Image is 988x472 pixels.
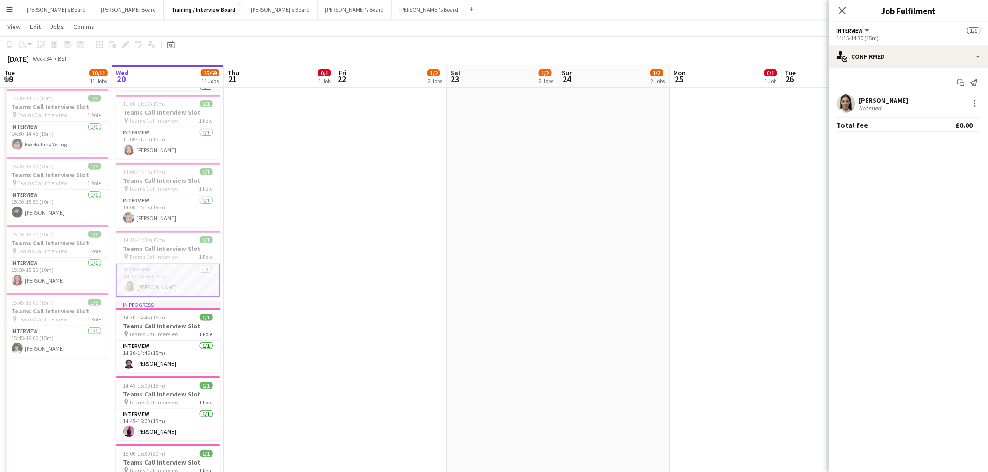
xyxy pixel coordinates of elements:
[837,27,863,34] span: Interview
[785,69,796,77] span: Tue
[199,117,213,124] span: 1 Role
[31,55,54,62] span: Week 34
[116,244,220,253] h3: Teams Call Interview Slot
[12,163,54,170] span: 15:00-15:30 (30m)
[561,74,573,84] span: 24
[200,236,213,243] span: 1/1
[114,74,129,84] span: 20
[449,74,461,84] span: 23
[116,176,220,185] h3: Teams Call Interview Slot
[200,314,213,321] span: 1/1
[116,301,220,373] app-job-card: In progress14:30-14:45 (15m)1/1Teams Call Interview Slot Teams Call Interview1 RoleInterview1/114...
[88,299,101,306] span: 1/1
[18,316,68,323] span: Teams Call Interview
[199,331,213,338] span: 1 Role
[164,0,243,19] button: Training / Interview Board
[764,69,777,76] span: 0/1
[116,390,220,398] h3: Teams Call Interview Slot
[46,21,68,33] a: Jobs
[116,108,220,117] h3: Teams Call Interview Slot
[129,253,179,260] span: Teams Call Interview
[116,95,220,159] app-job-card: 11:00-11:15 (15m)1/1Teams Call Interview Slot Teams Call Interview1 RoleInterview1/111:00-11:15 (...
[116,322,220,330] h3: Teams Call Interview Slot
[4,157,109,222] div: 15:00-15:30 (30m)1/1Teams Call Interview Slot Teams Call Interview1 RoleInterview1/115:00-15:30 (...
[58,55,67,62] div: BST
[123,100,166,107] span: 11:00-11:15 (15m)
[4,171,109,179] h3: Teams Call Interview Slot
[116,195,220,227] app-card-role: Interview1/114:00-14:15 (15m)[PERSON_NAME]
[200,168,213,175] span: 1/1
[428,77,442,84] div: 2 Jobs
[88,180,101,187] span: 1 Role
[339,69,346,77] span: Fri
[4,103,109,111] h3: Teams Call Interview Slot
[7,54,29,63] div: [DATE]
[116,127,220,159] app-card-role: Interview1/111:00-11:15 (15m)[PERSON_NAME]
[318,0,392,19] button: [PERSON_NAME]'s Board
[88,163,101,170] span: 1/1
[227,69,239,77] span: Thu
[70,21,98,33] a: Comms
[123,382,166,389] span: 14:45-15:00 (15m)
[89,69,108,76] span: 10/11
[4,258,109,290] app-card-role: Interview1/115:00-15:30 (30m)[PERSON_NAME]
[7,22,21,31] span: View
[116,376,220,441] app-job-card: 14:45-15:00 (15m)1/1Teams Call Interview Slot Teams Call Interview1 RoleInterview1/114:45-15:00 (...
[129,117,179,124] span: Teams Call Interview
[88,95,101,102] span: 1/1
[116,409,220,441] app-card-role: Interview1/114:45-15:00 (15m)[PERSON_NAME]
[539,77,554,84] div: 2 Jobs
[829,5,988,17] h3: Job Fulfilment
[4,21,24,33] a: View
[116,458,220,466] h3: Teams Call Interview Slot
[451,69,461,77] span: Sat
[123,450,166,457] span: 15:00-15:30 (30m)
[116,163,220,227] app-job-card: 14:00-14:15 (15m)1/1Teams Call Interview Slot Teams Call Interview1 RoleInterview1/114:00-14:15 (...
[123,168,166,175] span: 14:00-14:15 (15m)
[318,69,331,76] span: 0/1
[837,35,981,42] div: 14:15-14:30 (15m)
[12,299,54,306] span: 15:45-16:00 (15m)
[956,120,973,130] div: £0.00
[116,341,220,373] app-card-role: Interview1/114:30-14:45 (15m)[PERSON_NAME]
[123,314,166,321] span: 14:30-14:45 (15m)
[650,69,663,76] span: 1/2
[200,382,213,389] span: 1/1
[837,27,871,34] button: Interview
[93,0,164,19] button: [PERSON_NAME] Board
[199,185,213,192] span: 1 Role
[4,69,15,77] span: Tue
[392,0,466,19] button: [PERSON_NAME]'s Board
[651,77,665,84] div: 2 Jobs
[129,399,179,406] span: Teams Call Interview
[243,0,318,19] button: [PERSON_NAME]'s Board
[562,69,573,77] span: Sun
[837,120,868,130] div: Total fee
[199,399,213,406] span: 1 Role
[50,22,64,31] span: Jobs
[18,180,68,187] span: Teams Call Interview
[4,307,109,315] h3: Teams Call Interview Slot
[90,77,107,84] div: 11 Jobs
[4,239,109,247] h3: Teams Call Interview Slot
[129,185,179,192] span: Teams Call Interview
[4,293,109,358] div: 15:45-16:00 (15m)1/1Teams Call Interview Slot Teams Call Interview1 RoleInterview1/115:45-16:00 (...
[829,45,988,68] div: Confirmed
[967,27,981,34] span: 1/1
[88,111,101,118] span: 1 Role
[116,301,220,308] div: In progress
[12,95,54,102] span: 14:30-14:45 (15m)
[30,22,41,31] span: Edit
[765,77,777,84] div: 1 Job
[672,74,686,84] span: 25
[4,89,109,153] div: 14:30-14:45 (15m)1/1Teams Call Interview Slot Teams Call Interview1 RoleInterview1/114:30-14:45 (...
[4,225,109,290] app-job-card: 15:00-15:30 (30m)1/1Teams Call Interview Slot Teams Call Interview1 RoleInterview1/115:00-15:30 (...
[859,104,883,111] div: Not rated
[226,74,239,84] span: 21
[88,248,101,255] span: 1 Role
[338,74,346,84] span: 22
[200,100,213,107] span: 1/1
[88,316,101,323] span: 1 Role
